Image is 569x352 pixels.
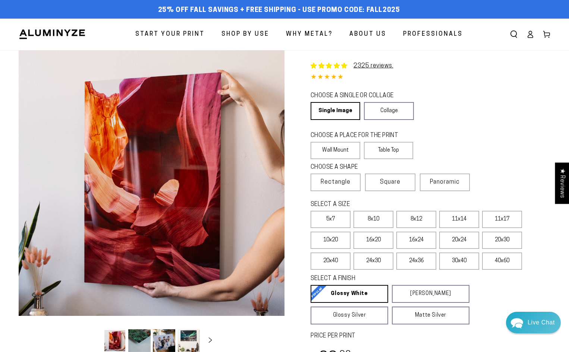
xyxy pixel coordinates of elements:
[280,25,338,44] a: Why Metal?
[311,61,393,70] a: 2325 reviews.
[311,232,350,249] label: 10x20
[311,92,407,100] legend: CHOOSE A SINGLE OR COLLAGE
[286,29,333,40] span: Why Metal?
[311,275,452,283] legend: SELECT A FINISH
[397,25,468,44] a: Professionals
[311,163,408,172] legend: CHOOSE A SHAPE
[353,211,393,228] label: 8x10
[439,211,479,228] label: 11x14
[439,232,479,249] label: 20x24
[85,332,101,349] button: Slide left
[153,329,175,352] button: Load image 3 in gallery view
[353,253,393,270] label: 24x30
[344,25,392,44] a: About Us
[104,329,126,352] button: Load image 1 in gallery view
[130,25,210,44] a: Start Your Print
[396,211,436,228] label: 8x12
[380,178,400,187] span: Square
[349,29,386,40] span: About Us
[311,211,350,228] label: 5x7
[128,329,151,352] button: Load image 2 in gallery view
[311,72,550,83] div: 4.85 out of 5.0 stars
[19,29,86,40] img: Aluminyze
[177,329,200,352] button: Load image 4 in gallery view
[311,253,350,270] label: 20x40
[392,307,469,324] a: Matte Silver
[311,102,360,120] a: Single Image
[396,253,436,270] label: 24x36
[353,63,393,69] a: 2325 reviews.
[482,232,522,249] label: 20x30
[396,232,436,249] label: 16x24
[528,312,555,333] div: Contact Us Directly
[482,253,522,270] label: 40x60
[506,312,561,333] div: Chat widget toggle
[221,29,269,40] span: Shop By Use
[311,200,452,209] legend: SELECT A SIZE
[353,232,393,249] label: 16x20
[392,285,469,303] a: [PERSON_NAME]
[311,131,406,140] legend: CHOOSE A PLACE FOR THE PRINT
[439,253,479,270] label: 30x40
[364,102,414,120] a: Collage
[482,211,522,228] label: 11x17
[506,26,522,42] summary: Search our site
[311,285,388,303] a: Glossy White
[216,25,275,44] a: Shop By Use
[364,142,414,159] label: Table Top
[311,332,550,340] label: PRICE PER PRINT
[555,162,569,204] div: Click to open Judge.me floating reviews tab
[158,6,400,15] span: 25% off FALL Savings + Free Shipping - Use Promo Code: FALL2025
[311,307,388,324] a: Glossy Silver
[430,179,460,185] span: Panoramic
[311,142,360,159] label: Wall Mount
[135,29,205,40] span: Start Your Print
[403,29,463,40] span: Professionals
[321,178,350,187] span: Rectangle
[202,332,219,349] button: Slide right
